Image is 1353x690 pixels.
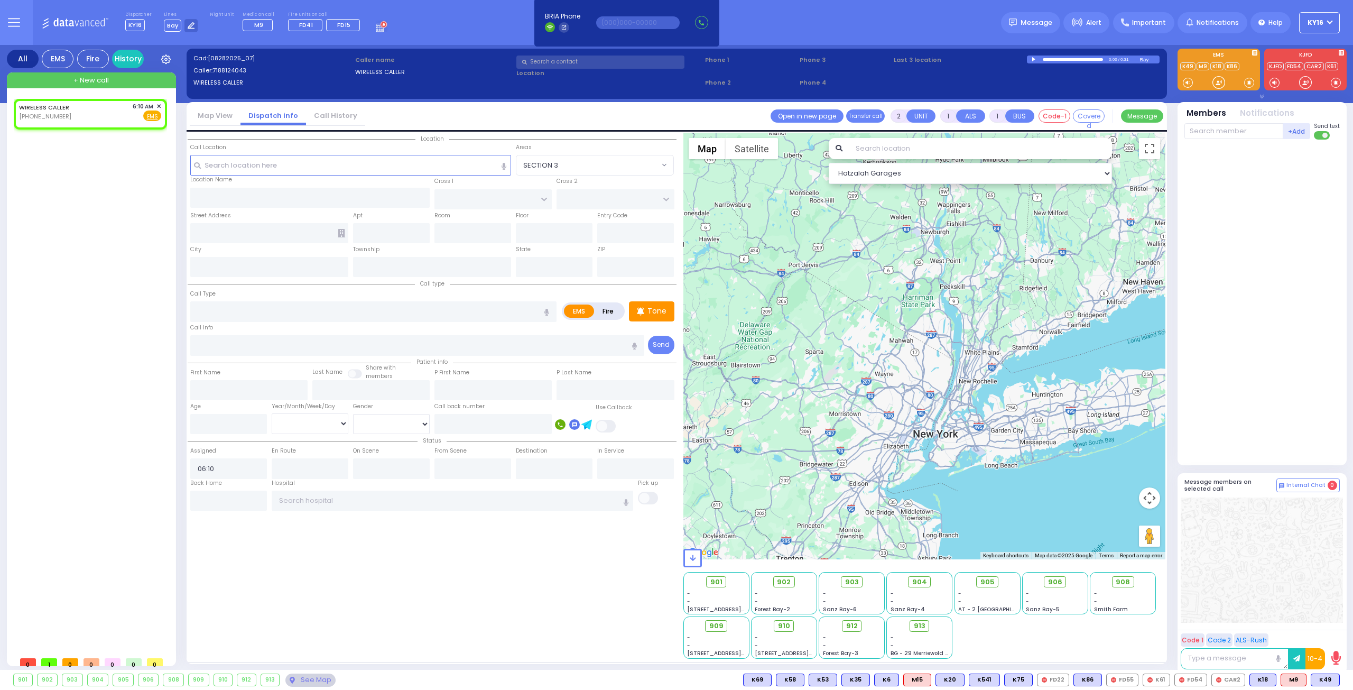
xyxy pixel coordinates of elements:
[126,658,142,666] span: 0
[1073,674,1102,686] div: BLS
[516,56,684,69] input: Search a contact
[164,20,181,32] span: Bay
[190,369,220,377] label: First Name
[891,649,950,657] span: BG - 29 Merriewold S.
[638,479,658,487] label: Pick up
[687,633,690,641] span: -
[1304,62,1324,70] a: CAR2
[190,245,201,254] label: City
[823,649,858,657] span: Forest Bay-3
[353,245,379,254] label: Township
[164,12,198,18] label: Lines
[687,605,787,613] span: [STREET_ADDRESS][PERSON_NAME]
[1234,633,1268,647] button: ALS-Rush
[1120,53,1129,66] div: 0:31
[1005,109,1034,123] button: BUS
[1210,62,1224,70] a: K18
[1249,674,1276,686] div: BLS
[193,78,351,87] label: WIRELESS CALLER
[1021,17,1052,28] span: Message
[594,305,623,318] label: Fire
[597,211,627,220] label: Entry Code
[800,56,891,65] span: Phone 3
[1174,674,1207,686] div: FD54
[597,447,624,455] label: In Service
[190,211,231,220] label: Street Address
[288,12,364,18] label: Fire units on call
[891,597,894,605] span: -
[755,633,758,641] span: -
[1283,123,1311,139] button: +Add
[156,102,161,111] span: ✕
[823,590,826,597] span: -
[338,229,345,237] span: Other building occupants
[138,674,159,686] div: 906
[1314,122,1340,130] span: Send text
[190,479,222,487] label: Back Home
[1308,18,1323,27] span: KY16
[958,605,1036,613] span: AT - 2 [GEOGRAPHIC_DATA]
[147,113,158,121] u: EMS
[62,658,78,666] span: 0
[113,674,133,686] div: 905
[686,546,721,559] a: Open this area in Google Maps (opens a new window)
[516,155,674,175] span: SECTION 3
[557,369,591,377] label: P Last Name
[596,403,632,412] label: Use Callback
[1180,62,1196,70] a: K49
[906,109,935,123] button: UNIT
[958,590,961,597] span: -
[891,633,894,641] span: -
[337,21,350,29] span: FD15
[771,109,844,123] a: Open in new page
[778,621,790,631] span: 910
[516,245,531,254] label: State
[1268,18,1283,27] span: Help
[710,577,722,587] span: 901
[1179,677,1184,683] img: red-radio-icon.svg
[240,111,306,121] a: Dispatch info
[1048,577,1062,587] span: 906
[189,674,209,686] div: 909
[1181,633,1204,647] button: Code 1
[891,605,925,613] span: Sanz Bay-4
[125,19,145,31] span: KY16
[73,75,109,86] span: + New call
[903,674,931,686] div: M15
[1216,677,1221,683] img: red-radio-icon.svg
[596,16,680,29] input: (000)000-00000
[689,138,726,159] button: Show street map
[1026,597,1029,605] span: -
[434,447,467,455] label: From Scene
[1094,605,1128,613] span: Smith Farm
[1139,56,1160,63] div: Bay
[841,674,870,686] div: K35
[312,368,342,376] label: Last Name
[1311,674,1340,686] div: BLS
[1086,18,1101,27] span: Alert
[687,641,690,649] span: -
[1187,107,1226,119] button: Members
[1139,487,1160,509] button: Map camera controls
[411,358,453,366] span: Patient info
[1184,123,1283,139] input: Search member
[743,674,772,686] div: K69
[42,16,112,29] img: Logo
[755,597,758,605] span: -
[958,597,961,605] span: -
[1328,481,1337,490] span: 0
[272,402,348,411] div: Year/Month/Week/Day
[823,641,826,649] span: -
[1147,677,1153,683] img: red-radio-icon.svg
[366,364,396,372] small: Share with
[755,641,758,649] span: -
[190,290,216,298] label: Call Type
[903,674,931,686] div: ALS
[845,577,859,587] span: 903
[1108,53,1118,66] div: 0:00
[193,66,351,75] label: Caller:
[1197,62,1209,70] a: M9
[846,621,858,631] span: 912
[306,111,365,121] a: Call History
[1276,479,1340,492] button: Internal Chat 0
